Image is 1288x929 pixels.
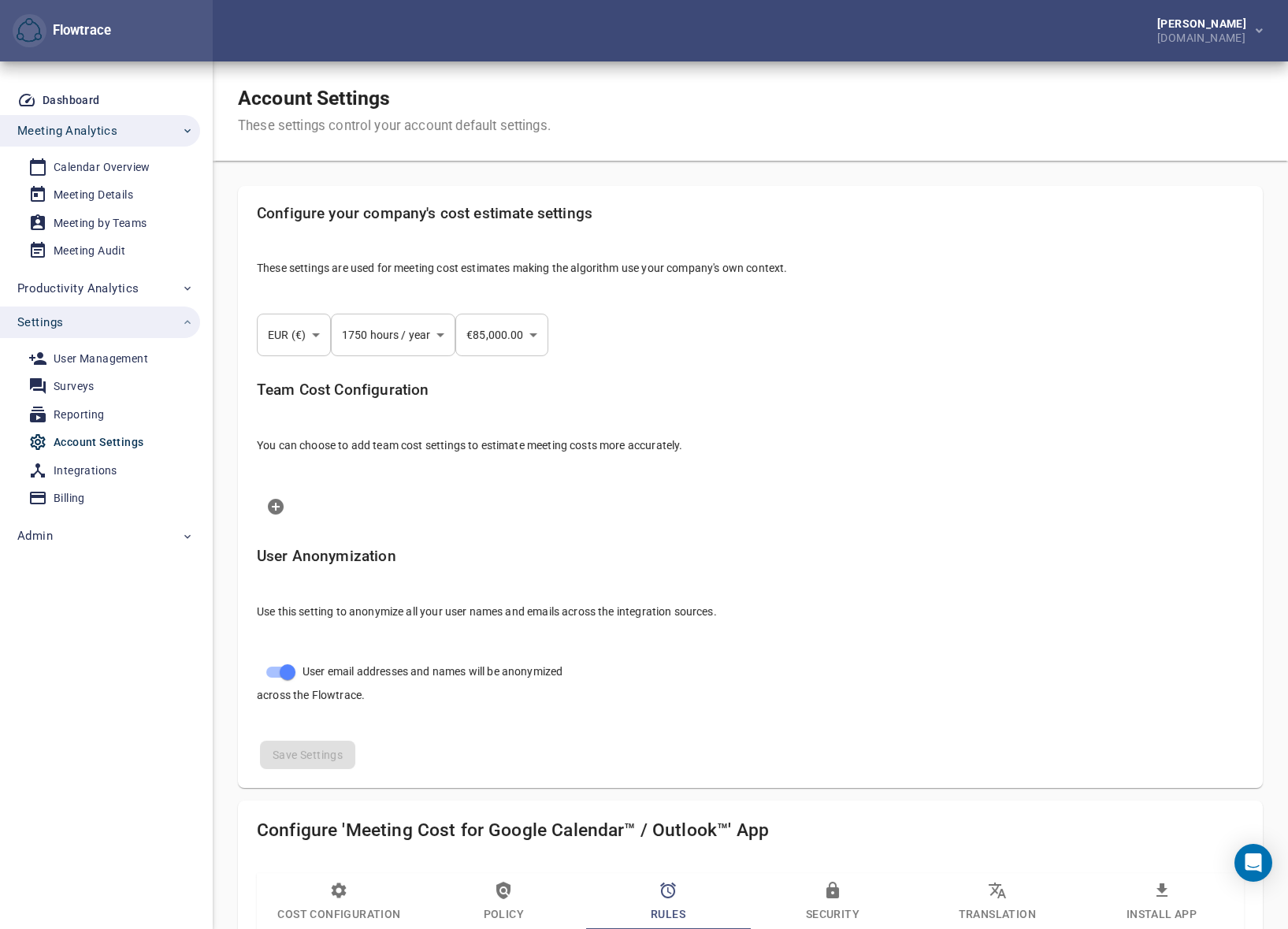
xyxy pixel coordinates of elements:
[13,14,46,48] button: Flowtrace
[257,314,331,356] div: EUR (€)
[17,121,117,141] span: Meeting Analytics
[759,881,905,923] span: Security
[266,881,412,923] span: Cost Configuration
[924,881,1070,923] span: Translation
[244,369,1256,478] div: You can define here team average values to get more accurate estimates across your organization. ...
[54,405,105,425] div: Reporting
[54,214,147,233] div: Meeting by Teams
[13,14,111,48] div: Flowtrace
[244,645,581,715] div: User email addresses and names will be anonymized across the Flowtrace.
[596,881,741,923] span: Rules
[238,117,551,136] div: These settings control your account default settings.
[238,87,551,110] h1: Account Settings
[455,314,548,356] div: €85,000.00
[43,91,100,110] div: Dashboard
[244,192,1256,302] div: This settings applies to all your meeting cost estimates in the Flowtrace platform. Example: In 2...
[54,489,85,508] div: Billing
[1234,844,1272,882] div: Open Intercom Messenger
[17,526,53,546] span: Admin
[257,488,295,526] button: Add new item
[431,881,577,923] span: Policy
[257,604,1244,619] p: Use this setting to anonymize all your user names and emails across the integration sources.
[54,433,143,452] div: Account Settings
[257,437,1244,453] p: You can choose to add team cost settings to estimate meeting costs more accurately.
[54,158,150,177] div: Calendar Overview
[54,241,125,261] div: Meeting Audit
[244,535,1256,645] div: You can choose to anonymize your users emails and names from the Flowtrace users. This setting is...
[257,205,1244,223] h5: Configure your company's cost estimate settings
[1089,881,1234,923] span: Install App
[257,381,1244,399] h5: Team Cost Configuration
[1157,18,1253,29] div: [PERSON_NAME]
[17,312,63,333] span: Settings
[257,548,1244,566] h5: User Anonymization
[17,18,42,43] img: Flowtrace
[331,314,455,356] div: 1750 hours / year
[54,377,95,396] div: Surveys
[257,260,1244,276] p: These settings are used for meeting cost estimates making the algorithm use your company's own co...
[54,461,117,481] div: Integrations
[54,185,133,205] div: Meeting Details
[257,819,1244,841] h4: Configure 'Meeting Cost for Google Calendar™ / Outlook™' App
[46,21,111,40] div: Flowtrace
[17,278,139,299] span: Productivity Analytics
[54,349,148,369] div: User Management
[1157,29,1253,43] div: [DOMAIN_NAME]
[1132,13,1275,48] button: [PERSON_NAME][DOMAIN_NAME]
